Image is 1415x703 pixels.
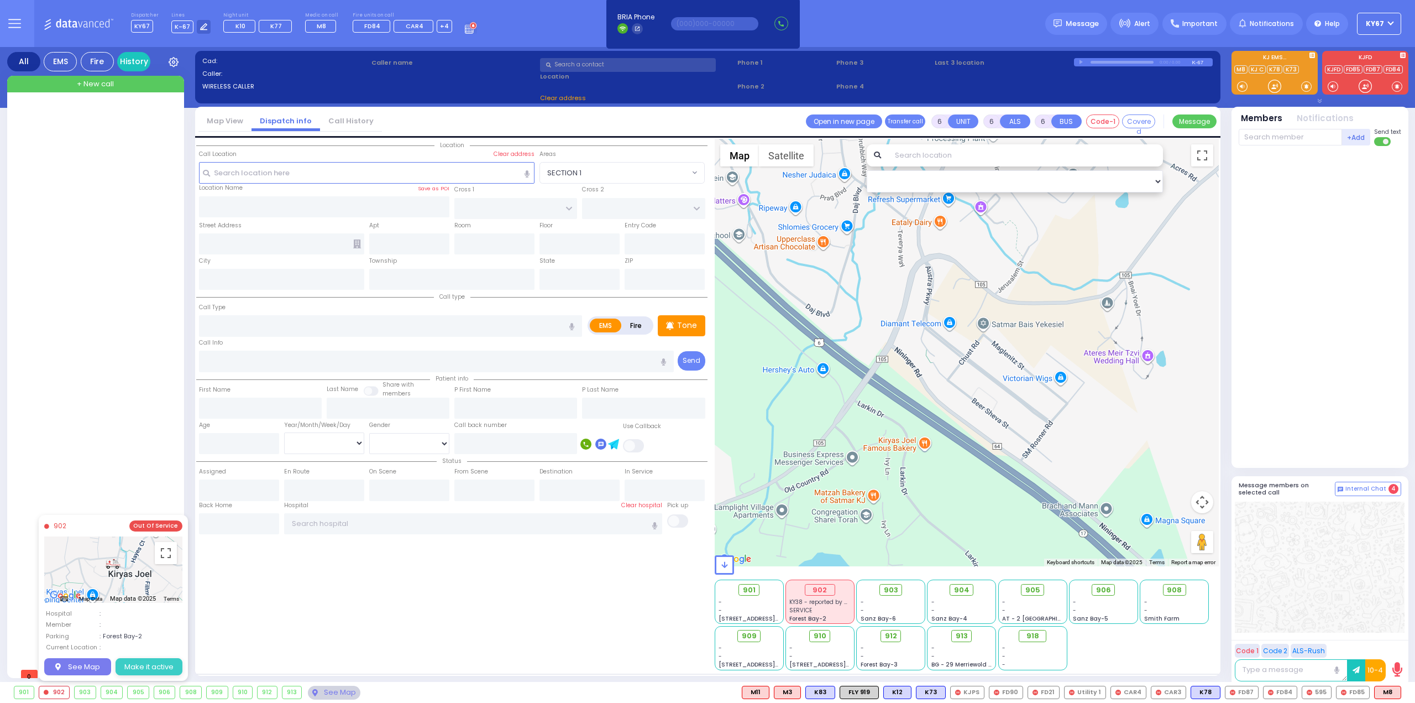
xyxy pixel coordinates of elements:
[1231,55,1318,63] label: KJ EMS...
[742,686,769,699] div: ALS
[233,686,253,699] div: 910
[883,686,911,699] div: BLS
[154,686,175,699] div: 906
[1250,19,1294,29] span: Notifications
[1338,487,1343,492] img: comment-alt.png
[1192,58,1213,66] div: K-67
[171,20,193,33] span: K-67
[99,608,101,618] td: :
[434,293,470,301] span: Call type
[1261,644,1289,658] button: Code 2
[1291,644,1327,658] button: ALS-Rush
[1241,112,1282,125] button: Members
[199,162,535,183] input: Search location here
[308,686,360,700] div: See map
[621,319,652,332] label: Fire
[235,22,245,30] span: K10
[102,631,143,641] td: Forest Bay-2
[677,320,697,331] p: Tone
[540,93,586,102] span: Clear address
[1336,686,1370,699] div: FD85
[719,598,722,606] span: -
[1073,615,1108,623] span: Sanz Bay-5
[737,58,832,67] span: Phone 1
[14,686,34,699] div: 901
[199,257,211,265] label: City
[884,585,898,596] span: 903
[199,184,243,192] label: Location Name
[805,584,835,596] div: 902
[131,12,159,19] label: Dispatcher
[861,598,864,606] span: -
[284,501,308,510] label: Hospital
[935,58,1074,67] label: Last 3 location
[1268,690,1273,695] img: red-radio-icon.svg
[284,467,310,476] label: En Route
[789,615,826,623] span: Forest Bay-2
[885,114,925,128] button: Transfer call
[861,660,898,669] span: Forest Bay-3
[202,69,368,79] label: Caller:
[199,501,232,510] label: Back Home
[39,686,70,699] div: 902
[1066,18,1099,29] span: Message
[994,690,999,695] img: red-radio-icon.svg
[180,686,201,699] div: 908
[540,72,733,81] label: Location
[1144,615,1180,623] span: Smith Farm
[582,386,619,394] label: P Last Name
[789,652,793,660] span: -
[931,606,935,615] span: -
[101,686,123,699] div: 904
[434,141,470,149] span: Location
[1342,129,1371,145] button: +Add
[454,467,488,476] label: From Scene
[7,52,40,71] div: All
[1325,19,1340,29] span: Help
[1002,652,1063,660] div: -
[840,686,879,699] div: FLY 919
[931,660,993,669] span: BG - 29 Merriewold S.
[116,658,182,675] button: Make it active
[1249,65,1266,74] a: KJ C
[223,12,296,19] label: Night unit
[1002,660,1063,669] div: -
[353,12,453,19] label: Fire units on call
[1151,686,1186,699] div: CAR3
[836,82,931,91] span: Phone 4
[199,386,230,394] label: First Name
[418,185,449,192] label: Save as POI
[1051,114,1082,128] button: BUS
[369,221,379,230] label: Apt
[199,303,226,312] label: Call Type
[353,239,361,248] span: Other building occupants
[44,52,77,71] div: EMS
[774,686,801,699] div: M3
[1322,55,1408,63] label: KJFD
[540,58,716,72] input: Search a contact
[931,598,935,606] span: -
[1235,644,1260,658] button: Code 1
[440,22,449,30] span: +4
[623,422,661,431] label: Use Callback
[369,257,397,265] label: Township
[44,521,66,531] div: 902
[719,615,823,623] span: [STREET_ADDRESS][PERSON_NAME]
[382,389,411,398] span: members
[582,185,604,194] label: Cross 2
[117,52,150,71] a: History
[131,20,153,33] span: KY67
[79,595,102,602] button: Map Data
[621,501,662,510] label: Clear hospital
[539,150,556,159] label: Areas
[437,457,467,465] span: Status
[1144,606,1147,615] span: -
[270,22,282,30] span: K77
[931,652,935,660] span: -
[625,467,653,476] label: In Service
[1191,144,1213,166] button: Toggle fullscreen view
[199,421,210,430] label: Age
[916,686,946,699] div: BLS
[805,686,835,699] div: BLS
[128,686,149,699] div: 905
